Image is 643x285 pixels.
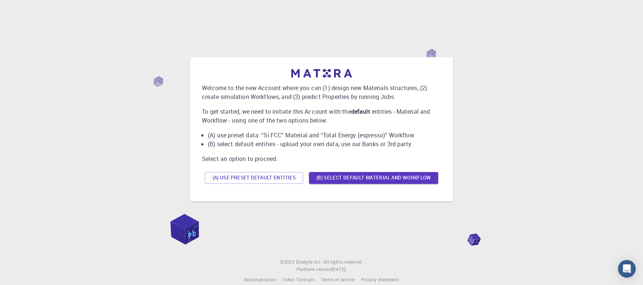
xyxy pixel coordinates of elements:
[208,131,441,140] li: (A) use preset data: “Si FCC” Material and “Total Energy (espresso)” Workflow.
[202,154,441,163] p: Select an option to proceed.
[296,266,331,273] span: Platform version
[244,277,276,282] span: Documentation
[291,69,352,78] img: logo
[361,276,399,284] a: Privacy statement
[323,258,363,266] span: All rights reserved.
[208,140,441,148] li: (B) select default entities - upload your own data, use our Banks or 3rd party
[280,258,296,266] span: © 2025
[202,107,441,125] p: To get started, we need to initiate this Account with the entities - Material and Workflow - usin...
[282,277,315,282] span: Video Tutorials
[351,107,370,116] b: default
[309,172,438,184] button: (B) Select default material and workflow
[296,258,322,266] a: Exabyte Inc.
[361,277,399,282] span: Privacy statement
[282,276,315,284] a: Video Tutorials
[202,83,441,101] p: Welcome to the new Account where you can (1) design new Materials structures, (2) create simulati...
[331,266,347,272] span: [DATE] .
[618,260,636,278] div: Open Intercom Messenger
[244,276,276,284] a: Documentation
[331,266,347,273] a: [DATE].
[321,277,355,282] span: Terms of service
[296,259,322,265] span: Exabyte Inc.
[321,276,355,284] a: Terms of service
[205,172,303,184] button: (A) Use preset default entities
